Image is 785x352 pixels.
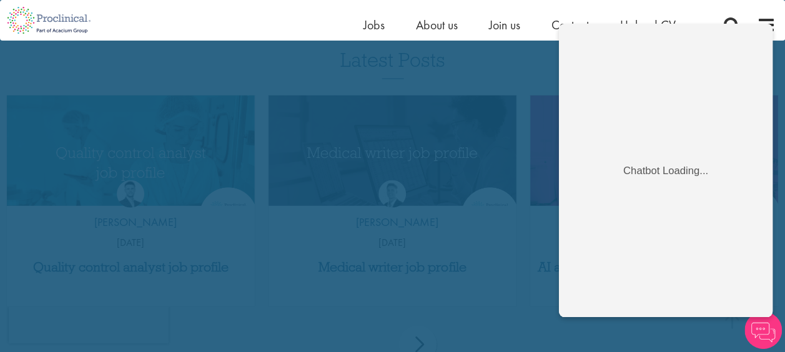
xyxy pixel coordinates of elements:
[744,311,782,349] img: Chatbot
[416,17,458,33] a: About us
[551,17,589,33] a: Contact
[620,17,676,33] a: Upload CV
[69,152,161,165] div: Chatbot Loading...
[363,17,385,33] a: Jobs
[489,17,520,33] a: Join us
